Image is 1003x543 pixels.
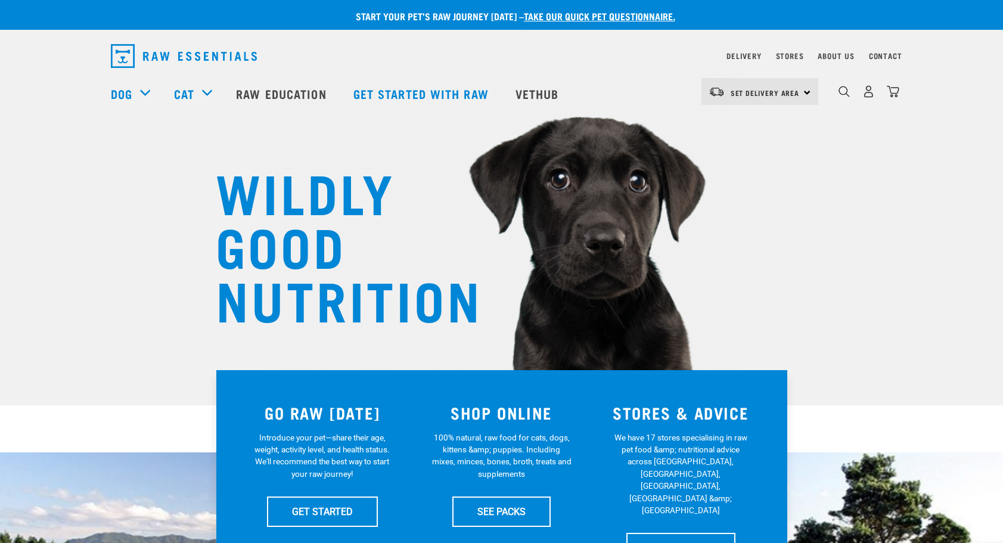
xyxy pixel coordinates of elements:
[731,91,800,95] span: Set Delivery Area
[611,432,751,517] p: We have 17 stores specialising in raw pet food &amp; nutritional advice across [GEOGRAPHIC_DATA],...
[252,432,392,480] p: Introduce your pet—share their age, weight, activity level, and health status. We'll recommend th...
[726,54,761,58] a: Delivery
[452,497,551,526] a: SEE PACKS
[524,13,675,18] a: take our quick pet questionnaire.
[776,54,804,58] a: Stores
[431,432,572,480] p: 100% natural, raw food for cats, dogs, kittens &amp; puppies. Including mixes, minces, bones, bro...
[111,85,132,103] a: Dog
[598,404,763,422] h3: STORES & ADVICE
[887,85,899,98] img: home-icon@2x.png
[709,86,725,97] img: van-moving.png
[862,85,875,98] img: user.png
[869,54,902,58] a: Contact
[111,44,257,68] img: Raw Essentials Logo
[101,39,902,73] nav: dropdown navigation
[818,54,854,58] a: About Us
[419,404,584,422] h3: SHOP ONLINE
[504,70,574,117] a: Vethub
[267,497,378,526] a: GET STARTED
[240,404,405,422] h3: GO RAW [DATE]
[839,86,850,97] img: home-icon-1@2x.png
[174,85,194,103] a: Cat
[224,70,341,117] a: Raw Education
[341,70,504,117] a: Get started with Raw
[216,164,454,325] h1: WILDLY GOOD NUTRITION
